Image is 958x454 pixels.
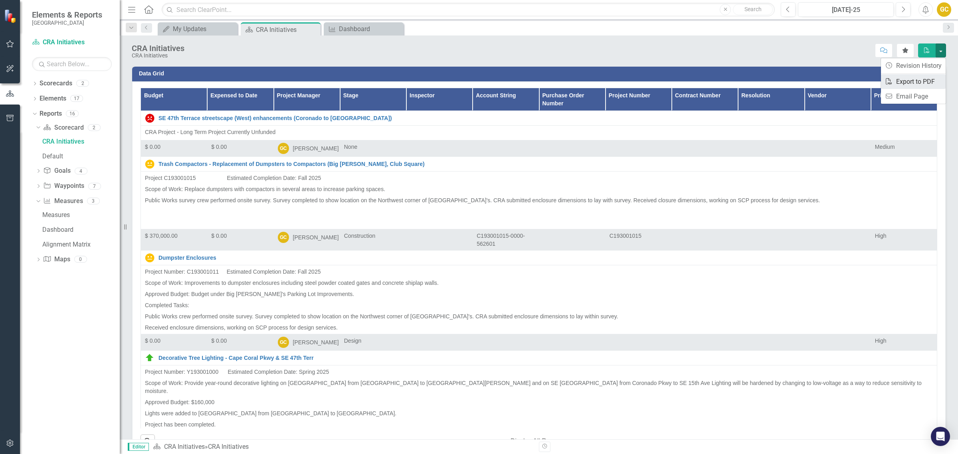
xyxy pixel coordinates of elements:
td: Double-Click to Edit [141,334,207,351]
a: Goals [43,166,70,176]
a: Email Page [881,89,946,104]
img: In Progress [145,159,154,169]
div: GC [278,143,289,154]
td: Double-Click to Edit [340,334,406,351]
img: On Schedule or Complete [145,353,154,363]
p: Completed Tasks: [145,300,933,311]
div: 4 [75,168,87,174]
div: CRA Initiatives [132,53,184,59]
div: [DATE]-25 [801,5,891,15]
a: My Updates [160,24,236,34]
td: Double-Click to Edit [672,140,738,157]
div: 0 [74,256,87,263]
img: ClearPoint Strategy [3,8,18,24]
td: Double-Click to Edit [273,229,340,251]
td: Double-Click to Edit [340,140,406,157]
div: CRA Initiatives [256,25,319,35]
span: $ 0.00 [145,338,160,344]
td: Double-Click to Edit [473,229,539,251]
td: Double-Click to Edit Right Click for Context Menu [141,351,937,365]
button: [DATE]-25 [798,2,894,17]
td: Double-Click to Edit [871,334,937,351]
td: Double-Click to Edit [672,229,738,251]
span: Elements & Reports [32,10,102,20]
div: » [153,442,533,452]
td: Double-Click to Edit [207,229,273,251]
span: None [344,144,357,150]
a: Scorecards [40,79,72,88]
td: Double-Click to Edit [738,334,804,351]
a: SE 47th Terrace streetscape (West) enhancements (Coronado to [GEOGRAPHIC_DATA]) [158,115,933,121]
p: Scope of Work: Replace dumpsters with compactors in several areas to increase parking spaces. [145,184,933,195]
td: Double-Click to Edit [207,140,273,157]
p: Project Number: C193001011 Estimated Completion Date: Fall 2025 [145,268,933,277]
span: High [875,338,887,344]
td: Double-Click to Edit [672,334,738,351]
div: Alignment Matrix [42,241,120,248]
input: Search Below... [32,57,112,71]
td: Double-Click to Edit [738,229,804,251]
div: Open Intercom Messenger [931,427,950,446]
div: Default [42,153,120,160]
div: 17 [70,95,83,102]
td: Double-Click to Edit [141,365,937,431]
a: Scorecard [43,123,83,132]
div: My Updates [173,24,236,34]
div: [PERSON_NAME] [293,338,339,346]
td: Double-Click to Edit [406,140,473,157]
span: $ 0.00 [211,233,227,239]
small: [GEOGRAPHIC_DATA] [32,20,102,26]
span: Medium [875,144,895,150]
td: Double-Click to Edit [871,140,937,157]
p: Project has been completed. [145,419,933,428]
a: Alignment Matrix [40,238,120,251]
div: 7 [88,183,101,189]
div: CRA Initiatives [208,443,249,450]
p: Scope of Work: Provide year-round decorative lighting on [GEOGRAPHIC_DATA] from [GEOGRAPHIC_DATA]... [145,377,933,397]
div: Dashboard [42,226,120,233]
td: Double-Click to Edit [473,334,539,351]
td: Double-Click to Edit Right Click for Context Menu [141,111,937,126]
td: Double-Click to Edit [738,140,804,157]
td: Double-Click to Edit [141,126,937,140]
button: Search [733,4,773,15]
p: Project Number: Y193001000 Estimated Completion Date: Spring 2025 [145,368,933,377]
div: 3 [87,198,100,205]
span: $ 0.00 [211,144,227,150]
a: CRA Initiatives [164,443,205,450]
span: C193001015 [610,233,641,239]
p: Public Works survey crew performed onsite survey. Survey completed to show location on the Northw... [145,195,933,206]
td: Double-Click to Edit [141,265,937,334]
td: Double-Click to Edit [406,334,473,351]
a: Dashboard [40,223,120,236]
td: Double-Click to Edit [605,140,671,157]
a: Decorative Tree Lighting - Cape Coral Pkwy & SE 47th Terr [158,355,933,361]
a: Measures [40,209,120,221]
p: Received enclosure dimensions, working on SCP process for design services. [145,322,933,332]
a: Measures [43,197,83,206]
span: Search [744,6,762,12]
span: Design [344,338,362,344]
td: Double-Click to Edit Right Click for Context Menu [141,157,937,172]
a: CRA Initiatives [40,135,120,148]
div: [PERSON_NAME] [293,144,339,152]
td: Double-Click to Edit [605,229,671,251]
p: Approved Budget: Budget under Big [PERSON_NAME]'s Parking Lot Improvements. [145,288,933,300]
p: Public Works crew performed onsite survey. Survey completed to show location on the Northwest cor... [145,311,933,322]
input: Search ClearPoint... [162,3,775,17]
img: Not Started [145,113,154,123]
div: CRA Initiatives [42,138,120,145]
td: Double-Click to Edit [605,334,671,351]
div: Measures [42,211,120,219]
td: Double-Click to Edit [539,140,605,157]
div: CRA Initiatives [132,44,184,53]
span: Construction [344,233,376,239]
a: Reports [40,109,62,118]
td: Double-Click to Edit [473,140,539,157]
a: CRA Initiatives [32,38,112,47]
a: Dumpster Enclosures [158,255,933,261]
button: GC [937,2,951,17]
a: Revision History [881,58,946,73]
td: Double-Click to Edit [141,172,937,229]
